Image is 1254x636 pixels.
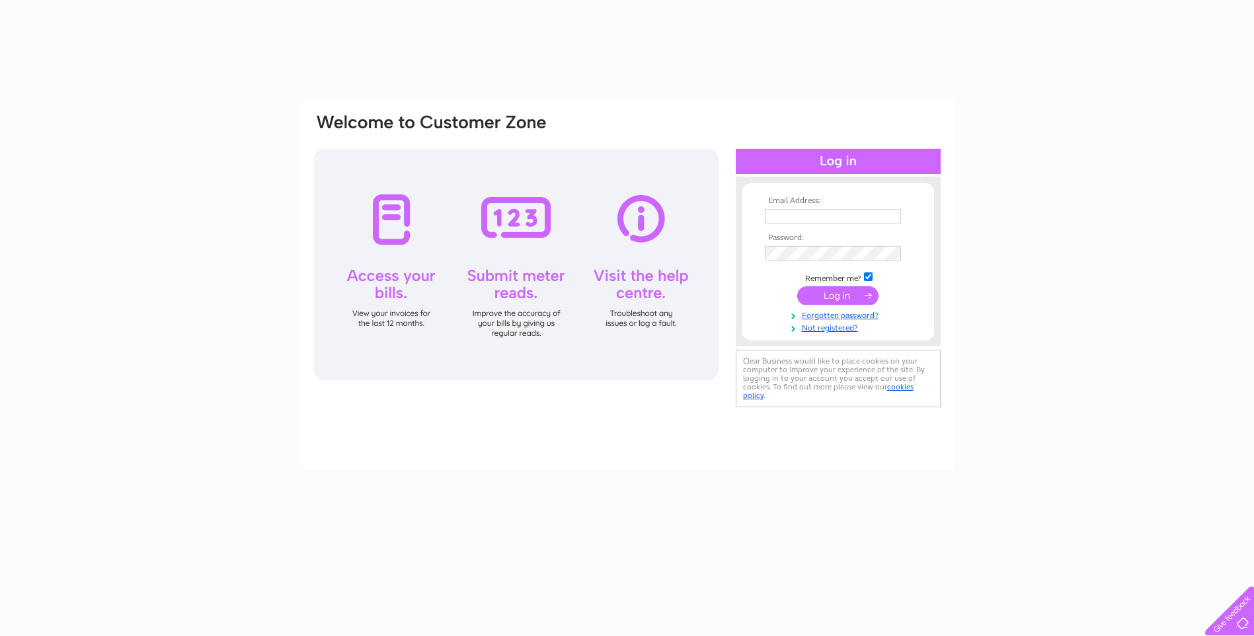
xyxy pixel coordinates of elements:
[765,321,915,333] a: Not registered?
[762,233,915,243] th: Password:
[797,286,879,305] input: Submit
[762,270,915,284] td: Remember me?
[762,196,915,206] th: Email Address:
[736,350,941,407] div: Clear Business would like to place cookies on your computer to improve your experience of the sit...
[765,308,915,321] a: Forgotten password?
[743,382,914,400] a: cookies policy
